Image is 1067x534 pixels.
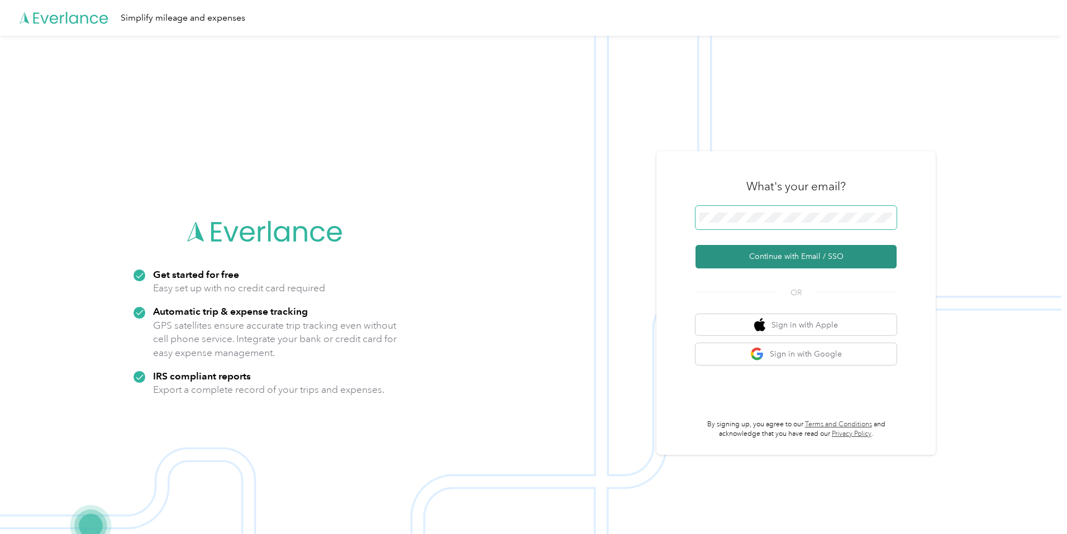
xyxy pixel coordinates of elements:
[746,179,846,194] h3: What's your email?
[696,314,897,336] button: apple logoSign in with Apple
[777,287,816,299] span: OR
[153,319,397,360] p: GPS satellites ensure accurate trip tracking even without cell phone service. Integrate your bank...
[153,370,251,382] strong: IRS compliant reports
[805,420,872,429] a: Terms and Conditions
[153,305,308,317] strong: Automatic trip & expense tracking
[754,318,765,332] img: apple logo
[696,343,897,365] button: google logoSign in with Google
[153,281,325,295] p: Easy set up with no credit card required
[832,430,871,438] a: Privacy Policy
[696,420,897,439] p: By signing up, you agree to our and acknowledge that you have read our .
[696,245,897,268] button: Continue with Email / SSO
[153,383,384,397] p: Export a complete record of your trips and expenses.
[121,11,245,25] div: Simplify mileage and expenses
[750,347,764,361] img: google logo
[153,268,239,280] strong: Get started for free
